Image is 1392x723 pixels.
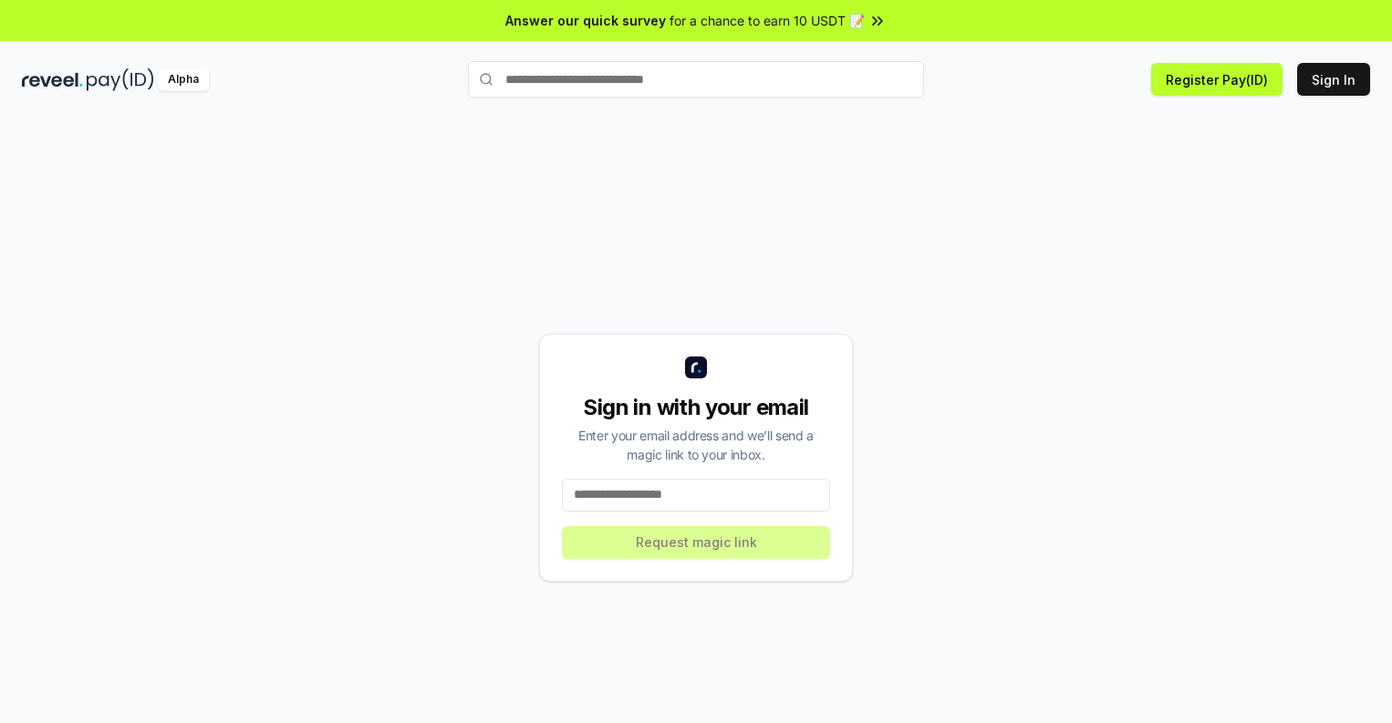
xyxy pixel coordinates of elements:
img: logo_small [685,356,707,378]
div: Alpha [158,68,209,91]
div: Sign in with your email [562,393,830,422]
span: Answer our quick survey [505,11,666,30]
span: for a chance to earn 10 USDT 📝 [670,11,865,30]
div: Enter your email address and we’ll send a magic link to your inbox. [562,426,830,464]
button: Register Pay(ID) [1151,63,1283,96]
img: pay_id [87,68,154,91]
button: Sign In [1297,63,1370,96]
img: reveel_dark [22,68,83,91]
